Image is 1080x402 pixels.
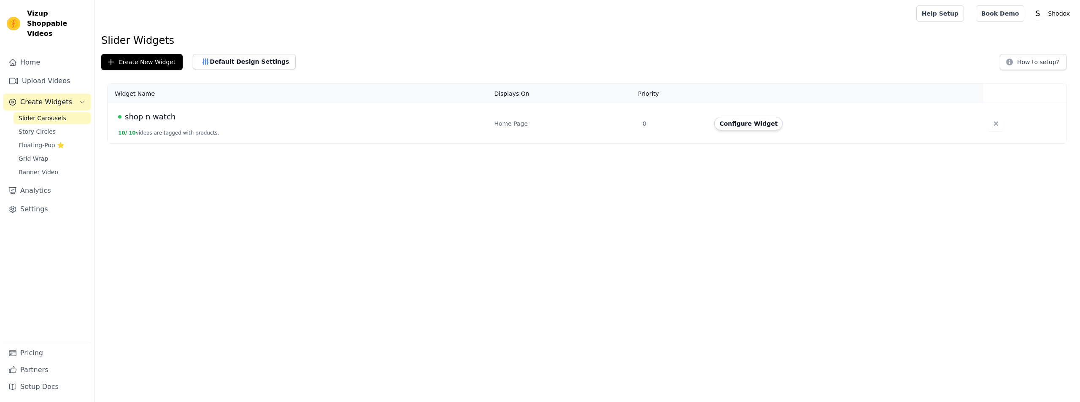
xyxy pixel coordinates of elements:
button: Create Widgets [3,94,91,111]
div: Home Page [494,119,632,128]
button: S Shodox [1031,6,1073,21]
span: 10 / [118,130,127,136]
p: Shodox [1045,6,1073,21]
a: Slider Carousels [13,112,91,124]
text: S [1036,9,1040,18]
span: 10 [129,130,136,136]
a: Story Circles [13,126,91,138]
a: Home [3,54,91,71]
h1: Slider Widgets [101,34,1073,47]
td: 0 [637,104,709,143]
a: Pricing [3,345,91,362]
a: Upload Videos [3,73,91,89]
img: Vizup [7,17,20,30]
a: Floating-Pop ⭐ [13,139,91,151]
span: shop n watch [125,111,175,123]
span: Banner Video [19,168,58,176]
a: Settings [3,201,91,218]
span: Create Widgets [20,97,72,107]
a: How to setup? [1000,60,1066,68]
button: Delete widget [988,116,1004,131]
span: Slider Carousels [19,114,66,122]
button: Create New Widget [101,54,183,70]
span: Floating-Pop ⭐ [19,141,64,149]
th: Displays On [489,84,637,104]
span: Story Circles [19,127,56,136]
a: Partners [3,362,91,378]
button: Default Design Settings [193,54,296,69]
a: Setup Docs [3,378,91,395]
a: Banner Video [13,166,91,178]
a: Help Setup [916,5,964,22]
span: Live Published [118,115,121,119]
a: Book Demo [976,5,1024,22]
button: How to setup? [1000,54,1066,70]
th: Priority [637,84,709,104]
a: Grid Wrap [13,153,91,165]
button: Configure Widget [714,117,783,130]
span: Vizup Shoppable Videos [27,8,87,39]
button: 10/ 10videos are tagged with products. [118,130,219,136]
a: Analytics [3,182,91,199]
th: Widget Name [108,84,489,104]
span: Grid Wrap [19,154,48,163]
